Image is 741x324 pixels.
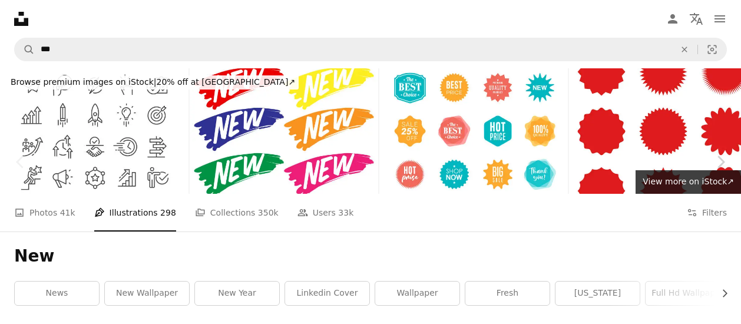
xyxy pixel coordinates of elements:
a: Log in / Sign up [661,7,684,31]
span: View more on iStock ↗ [643,177,734,186]
button: Language [684,7,708,31]
button: Menu [708,7,732,31]
button: Clear [671,38,697,61]
a: new wallpaper [105,282,189,305]
button: Visual search [698,38,726,61]
span: 350k [258,206,279,219]
a: fresh [465,282,550,305]
a: linkedin cover [285,282,369,305]
img: Sales, Marketing Bursts and Badges [379,68,568,194]
a: wallpaper [375,282,459,305]
h1: New [14,246,727,267]
a: Collections 350k [195,194,279,232]
a: Home — Unsplash [14,12,28,26]
button: Filters [687,194,727,232]
button: scroll list to the right [714,282,727,305]
span: 41k [60,206,75,219]
a: Users 33k [297,194,354,232]
form: Find visuals sitewide [14,38,727,61]
a: Photos 41k [14,194,75,232]
a: news [15,282,99,305]
a: full hd wallpaper [646,282,730,305]
img: Sale price promotion discount sticker banner watercolor paint hand drawn style. Vector illustration [190,68,378,194]
a: View more on iStock↗ [636,170,741,194]
span: Browse premium images on iStock | [11,77,156,87]
span: 33k [338,206,353,219]
span: 20% off at [GEOGRAPHIC_DATA] ↗ [11,77,295,87]
button: Search Unsplash [15,38,35,61]
a: [US_STATE] [555,282,640,305]
a: Next [700,105,741,219]
a: new year [195,282,279,305]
